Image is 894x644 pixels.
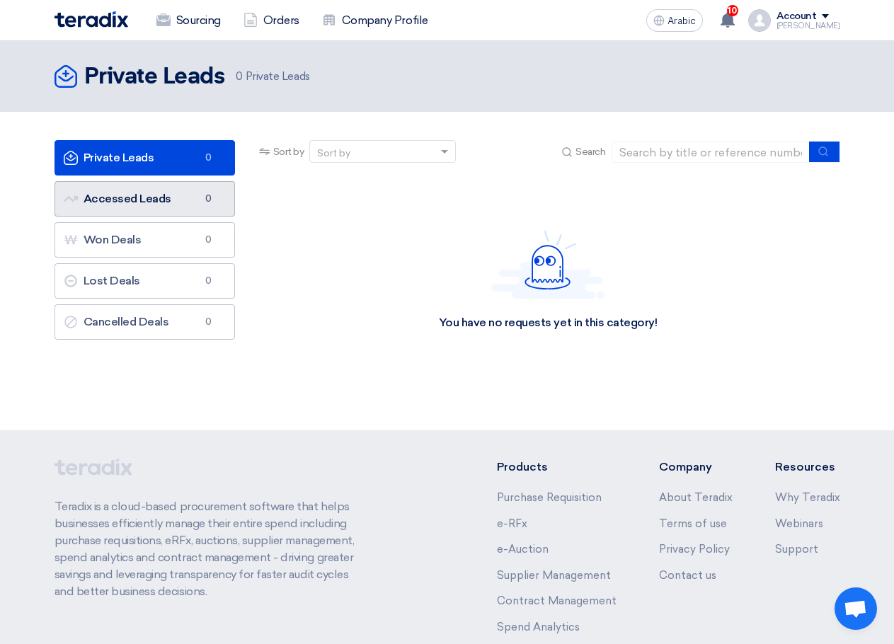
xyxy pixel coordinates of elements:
font: 0 [205,193,212,204]
a: Spend Analytics [497,621,580,633]
a: Support [775,543,818,556]
a: Supplier Management [497,569,611,582]
font: Accessed Leads [84,192,171,205]
a: Terms of use [659,517,727,530]
a: Sourcing [145,5,232,36]
a: Lost Deals0 [55,263,235,299]
font: Sourcing [176,13,221,27]
font: 0 [236,70,243,83]
font: Private Leads [84,151,154,164]
a: Orders [232,5,311,36]
font: Private Leads [84,66,225,88]
font: 0 [205,234,212,245]
a: Purchase Requisition [497,491,602,504]
a: Webinars [775,517,823,530]
font: 0 [205,152,212,163]
font: Company [659,460,712,473]
a: Private Leads0 [55,140,235,176]
a: e-Auction [497,543,549,556]
font: Account [776,10,817,22]
font: Orders [263,13,299,27]
font: Search [575,146,605,158]
font: Arabic [667,15,696,27]
a: Privacy Policy [659,543,730,556]
font: You have no requests yet in this category! [439,316,658,329]
img: profile_test.png [748,9,771,32]
font: Products [497,460,548,473]
a: Contact us [659,569,716,582]
input: Search by title or reference number [612,142,810,163]
a: Why Teradix [775,491,840,504]
font: [PERSON_NAME] [776,21,840,30]
font: Lost Deals [84,274,140,287]
a: Contract Management [497,594,617,607]
font: 0 [205,275,212,286]
a: e-RFx [497,517,527,530]
a: About Teradix [659,491,733,504]
button: Arabic [646,9,703,32]
img: Hello [491,230,604,299]
font: Sort by [317,147,350,159]
a: Accessed Leads0 [55,181,235,217]
font: Cancelled Deals [84,315,169,328]
font: Teradix is a cloud-based procurement software that helps businesses efficiently manage their enti... [55,500,355,598]
font: Private Leads [246,70,310,83]
font: 10 [728,6,737,16]
font: Company Profile [342,13,428,27]
img: Teradix logo [55,11,128,28]
font: 0 [205,316,212,327]
font: Sort by [273,146,304,158]
font: Resources [775,460,835,473]
a: Cancelled Deals0 [55,304,235,340]
a: Won Deals0 [55,222,235,258]
font: Won Deals [84,233,142,246]
a: Open chat [835,587,877,630]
